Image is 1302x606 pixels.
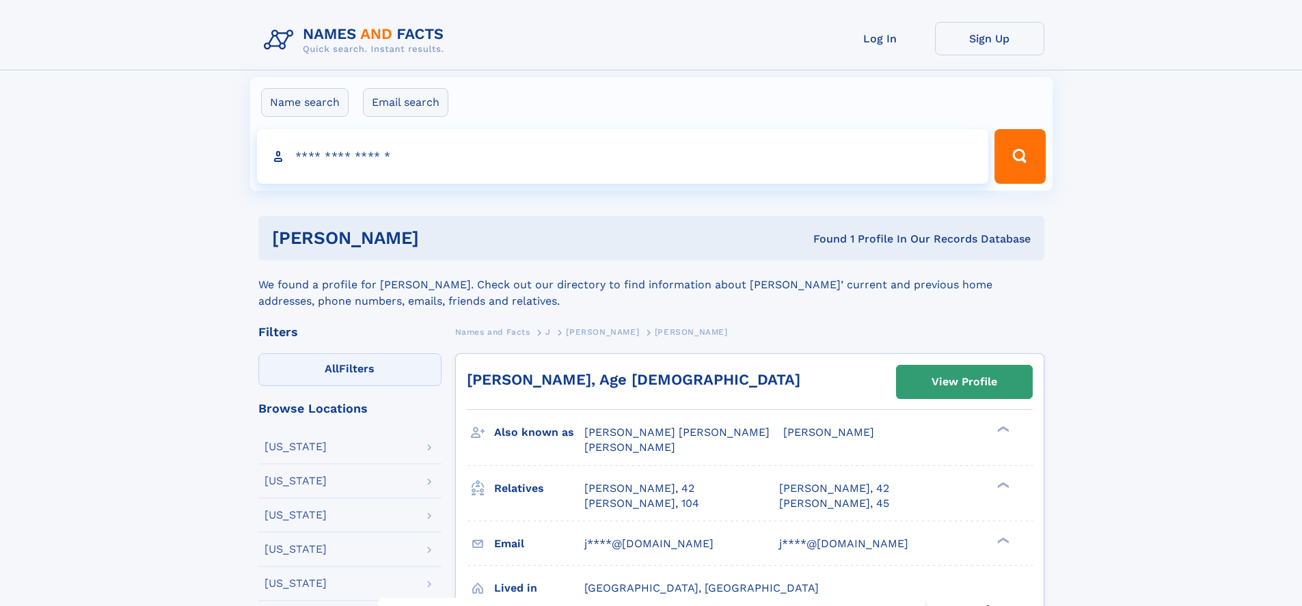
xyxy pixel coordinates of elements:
[494,421,584,444] h3: Also known as
[494,532,584,555] h3: Email
[545,327,551,337] span: J
[584,581,819,594] span: [GEOGRAPHIC_DATA], [GEOGRAPHIC_DATA]
[258,326,442,338] div: Filters
[584,481,694,496] a: [PERSON_NAME], 42
[584,426,770,439] span: [PERSON_NAME] [PERSON_NAME]
[265,544,327,555] div: [US_STATE]
[566,323,639,340] a: [PERSON_NAME]
[265,441,327,452] div: [US_STATE]
[616,232,1031,247] div: Found 1 Profile In Our Records Database
[265,476,327,486] div: [US_STATE]
[494,477,584,500] h3: Relatives
[258,22,455,59] img: Logo Names and Facts
[783,426,874,439] span: [PERSON_NAME]
[325,362,339,375] span: All
[935,22,1044,55] a: Sign Up
[994,480,1010,489] div: ❯
[655,327,728,337] span: [PERSON_NAME]
[261,88,349,117] label: Name search
[779,481,889,496] a: [PERSON_NAME], 42
[455,323,530,340] a: Names and Facts
[994,425,1010,434] div: ❯
[467,371,800,388] a: [PERSON_NAME], Age [DEMOGRAPHIC_DATA]
[265,578,327,589] div: [US_STATE]
[932,366,997,398] div: View Profile
[826,22,935,55] a: Log In
[545,323,551,340] a: J
[258,402,442,415] div: Browse Locations
[897,366,1032,398] a: View Profile
[363,88,448,117] label: Email search
[494,577,584,600] h3: Lived in
[265,510,327,521] div: [US_STATE]
[258,353,442,386] label: Filters
[994,536,1010,545] div: ❯
[257,129,989,184] input: search input
[258,260,1044,309] div: We found a profile for [PERSON_NAME]. Check out our directory to find information about [PERSON_N...
[584,441,675,454] span: [PERSON_NAME]
[779,496,889,511] a: [PERSON_NAME], 45
[994,129,1045,184] button: Search Button
[584,496,699,511] a: [PERSON_NAME], 104
[566,327,639,337] span: [PERSON_NAME]
[272,230,616,247] h1: [PERSON_NAME]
